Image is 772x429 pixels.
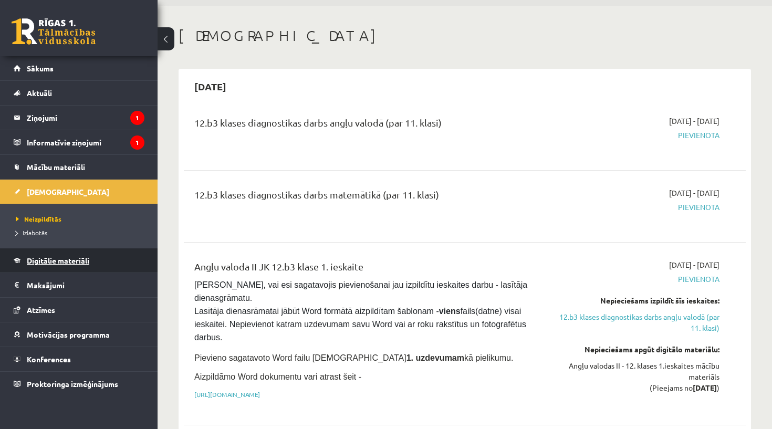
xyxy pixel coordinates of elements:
[27,354,71,364] span: Konferences
[406,353,464,362] strong: 1. uzdevumam
[12,18,96,45] a: Rīgas 1. Tālmācības vidusskola
[555,360,719,393] div: Angļu valodas II - 12. klases 1.ieskaites mācību materiāls (Pieejams no )
[14,248,144,273] a: Digitālie materiāli
[130,111,144,125] i: 1
[14,180,144,204] a: [DEMOGRAPHIC_DATA]
[555,311,719,333] a: 12.b3 klases diagnostikas darbs angļu valodā (par 11. klasi)
[27,187,109,196] span: [DEMOGRAPHIC_DATA]
[27,130,144,154] legend: Informatīvie ziņojumi
[194,116,539,135] div: 12.b3 klases diagnostikas darbs angļu valodā (par 11. klasi)
[179,27,751,45] h1: [DEMOGRAPHIC_DATA]
[194,280,530,342] span: [PERSON_NAME], vai esi sagatavojis pievienošanai jau izpildītu ieskaites darbu - lasītāja dienasg...
[669,187,719,198] span: [DATE] - [DATE]
[14,273,144,297] a: Maksājumi
[555,344,719,355] div: Nepieciešams apgūt digitālo materiālu:
[27,256,89,265] span: Digitālie materiāli
[194,259,539,279] div: Angļu valoda II JK 12.b3 klase 1. ieskaite
[669,116,719,127] span: [DATE] - [DATE]
[130,135,144,150] i: 1
[14,81,144,105] a: Aktuāli
[16,228,47,237] span: Izlabotās
[16,215,61,223] span: Neizpildītās
[27,305,55,315] span: Atzīmes
[14,322,144,347] a: Motivācijas programma
[27,330,110,339] span: Motivācijas programma
[184,74,237,99] h2: [DATE]
[194,187,539,207] div: 12.b3 klases diagnostikas darbs matemātikā (par 11. klasi)
[16,214,147,224] a: Neizpildītās
[669,259,719,270] span: [DATE] - [DATE]
[555,130,719,141] span: Pievienota
[439,307,461,316] strong: viens
[16,228,147,237] a: Izlabotās
[555,295,719,306] div: Nepieciešams izpildīt šīs ieskaites:
[693,383,717,392] strong: [DATE]
[14,56,144,80] a: Sākums
[27,273,144,297] legend: Maksājumi
[194,372,361,381] span: Aizpildāmo Word dokumentu vari atrast šeit -
[14,372,144,396] a: Proktoringa izmēģinājums
[14,130,144,154] a: Informatīvie ziņojumi1
[14,155,144,179] a: Mācību materiāli
[555,274,719,285] span: Pievienota
[194,390,260,399] a: [URL][DOMAIN_NAME]
[27,162,85,172] span: Mācību materiāli
[27,379,118,389] span: Proktoringa izmēģinājums
[14,106,144,130] a: Ziņojumi1
[27,88,52,98] span: Aktuāli
[27,64,54,73] span: Sākums
[14,298,144,322] a: Atzīmes
[555,202,719,213] span: Pievienota
[27,106,144,130] legend: Ziņojumi
[14,347,144,371] a: Konferences
[194,353,513,362] span: Pievieno sagatavoto Word failu [DEMOGRAPHIC_DATA] kā pielikumu.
